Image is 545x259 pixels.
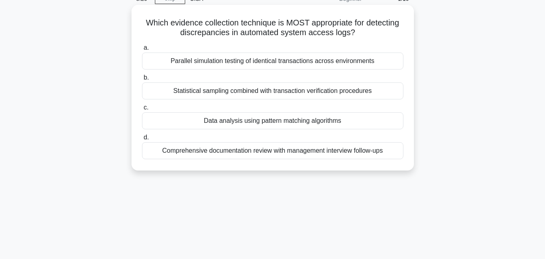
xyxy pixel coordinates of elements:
[144,134,149,141] span: d.
[141,18,404,38] h5: Which evidence collection technique is MOST appropriate for detecting discrepancies in automated ...
[142,82,403,99] div: Statistical sampling combined with transaction verification procedures
[144,74,149,81] span: b.
[144,104,148,111] span: c.
[142,142,403,159] div: Comprehensive documentation review with management interview follow-ups
[142,112,403,129] div: Data analysis using pattern matching algorithms
[142,53,403,69] div: Parallel simulation testing of identical transactions across environments
[144,44,149,51] span: a.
